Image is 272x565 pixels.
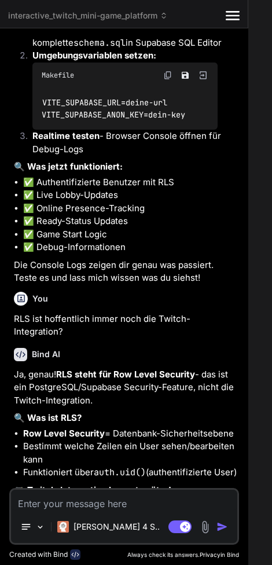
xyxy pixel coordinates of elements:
span: interactive_twitch_mini-game_platform [8,10,168,21]
li: ✅ Online Presence-Tracking [23,202,237,215]
p: Die Console Logs zeigen dir genau was passiert. Teste es und lass mich wissen was du siehst! [14,259,237,285]
li: ✅ Live Lobby-Updates [23,189,237,202]
code: schema.sql [73,37,126,49]
p: Created with Bind [9,550,68,559]
img: icon [216,521,228,533]
li: ✅ Ready-Status Updates [23,215,237,228]
p: Ja, genau! - das ist ein PostgreSQL/Supabase Security-Feature, nicht die Twitch-Integration. [14,368,237,408]
img: attachment [199,520,212,534]
strong: 🔍 Was ist RLS? [14,412,82,423]
code: VITE_SUPABASE_URL=deine-url VITE_SUPABASE_ANON_KEY=dein-key [42,97,186,120]
li: = Datenbank-Sicherheitsebene [23,427,237,441]
img: bind-logo [70,549,80,560]
img: Claude 4 Sonnet [57,521,69,533]
h6: Bind AI [32,348,60,360]
li: Funktioniert über (authentifizierte User) [23,466,237,479]
strong: Realtime testen [32,130,100,141]
li: - Browser Console öffnen für Debug-Logs [23,130,237,156]
p: RLS ist hoffentlich immer noch die Twitch-Integration? [14,313,237,339]
span: Makefile [42,71,74,80]
strong: Row Level Security [23,428,105,439]
p: Always check its answers. in Bind [127,551,239,559]
strong: 🎮 Twitch-Integration kommt später! [14,485,171,496]
strong: RLS steht für Row Level Security [56,369,195,380]
img: copy [163,71,172,80]
img: Pick Models [35,522,45,532]
li: Bestimmt welche Zeilen ein User sehen/bearbeiten kann [23,440,237,466]
button: Save file [177,67,193,83]
strong: Umgebungsvariablen setzen: [32,50,156,61]
code: auth.uid() [94,467,146,478]
li: ✅ Debug-Informationen [23,241,237,254]
span: Privacy [200,551,220,558]
img: Open in Browser [198,70,208,80]
li: ✅ Game Start Logic [23,228,237,241]
h6: You [32,293,48,304]
p: [PERSON_NAME] 4 S.. [73,521,160,533]
li: ✅ Authentifizierte Benutzer mit RLS [23,176,237,189]
strong: 🔍 Was jetzt funktioniert: [14,161,123,172]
